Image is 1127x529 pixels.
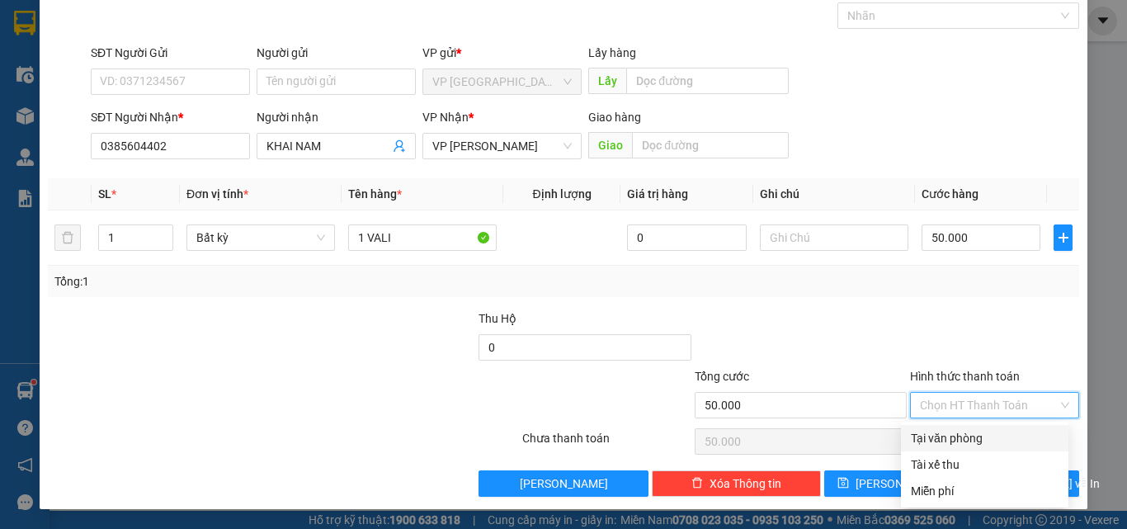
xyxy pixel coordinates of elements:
div: Tổng: 1 [54,272,436,290]
label: Hình thức thanh toán [910,370,1020,383]
th: Ghi chú [753,178,915,210]
div: SĐT Người Nhận [91,108,250,126]
span: Đơn vị tính [186,187,248,201]
input: 0 [627,224,746,251]
div: Tài xế thu [911,456,1059,474]
div: Miễn phí [911,482,1059,500]
button: save[PERSON_NAME] [824,470,950,497]
input: VD: Bàn, Ghế [348,224,497,251]
span: save [837,477,849,490]
div: Người gửi [257,44,416,62]
input: Ghi Chú [760,224,908,251]
button: delete [54,224,81,251]
div: SĐT Người Gửi [91,44,250,62]
span: Cước hàng [922,187,978,201]
span: VP Sài Gòn [432,69,572,94]
span: down [159,239,169,249]
span: Giao [588,132,632,158]
span: SL [98,187,111,201]
span: Decrease Value [154,238,172,250]
span: Lấy [588,68,626,94]
span: VP Nhận [422,111,469,124]
input: Dọc đường [626,68,789,94]
button: deleteXóa Thông tin [652,470,821,497]
span: Tổng cước [695,370,749,383]
span: Giao hàng [588,111,641,124]
span: plus [1054,231,1072,244]
span: Tên hàng [348,187,402,201]
span: Định lượng [532,187,591,201]
button: printer[PERSON_NAME] và In [953,470,1079,497]
span: Giá trị hàng [627,187,688,201]
div: Người nhận [257,108,416,126]
button: [PERSON_NAME] [479,470,648,497]
span: [PERSON_NAME] [520,475,608,493]
span: Increase Value [154,225,172,238]
span: up [159,228,169,238]
span: user-add [393,139,406,153]
input: Dọc đường [632,132,789,158]
span: VP Phan Thiết [432,134,572,158]
span: delete [691,477,703,490]
span: Thu Hộ [479,312,516,325]
span: Xóa Thông tin [710,475,781,493]
div: Tại văn phòng [911,429,1059,447]
button: plus [1054,224,1073,251]
span: Bất kỳ [196,225,325,250]
span: [PERSON_NAME] [856,475,944,493]
span: Lấy hàng [588,46,636,59]
div: Chưa thanh toán [521,429,693,458]
div: VP gửi [422,44,582,62]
